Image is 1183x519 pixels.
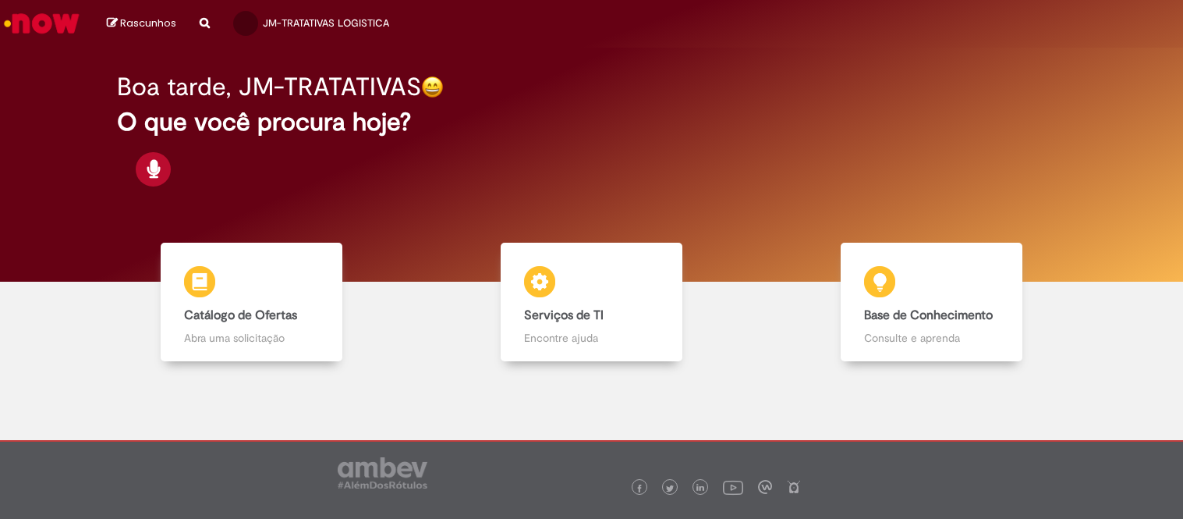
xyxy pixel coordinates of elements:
img: logo_footer_naosei.png [787,480,801,494]
b: Catálogo de Ofertas [184,307,297,323]
img: logo_footer_workplace.png [758,480,772,494]
a: Base de Conhecimento Consulte e aprenda [761,243,1101,362]
img: logo_footer_twitter.png [666,485,674,492]
p: Encontre ajuda [524,330,659,346]
img: logo_footer_ambev_rotulo_gray.png [338,457,427,489]
a: Catálogo de Ofertas Abra uma solicitação [82,243,422,362]
p: Abra uma solicitação [184,330,319,346]
h2: O que você procura hoje? [117,108,1065,136]
a: Rascunhos [107,16,176,31]
img: logo_footer_youtube.png [723,477,743,497]
img: logo_footer_linkedin.png [696,484,704,493]
b: Serviços de TI [524,307,604,323]
span: Rascunhos [120,16,176,30]
h2: Boa tarde, JM-TRATATIVAS [117,73,421,101]
span: JM-TRATATIVAS LOGISTICA [263,16,389,30]
b: Base de Conhecimento [864,307,993,323]
a: Serviços de TI Encontre ajuda [422,243,762,362]
img: ServiceNow [2,8,82,39]
img: logo_footer_facebook.png [636,485,643,492]
p: Consulte e aprenda [864,330,999,346]
img: happy-face.png [421,76,444,98]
